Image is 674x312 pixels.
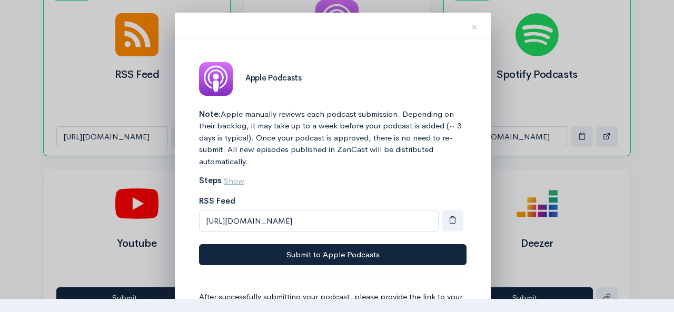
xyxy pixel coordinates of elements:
[442,210,463,232] button: Copy RSS Feed
[199,210,439,232] input: RSS Feed
[245,74,467,83] h4: Apple Podcasts
[199,108,467,168] p: Apple manually reviews each podcast submission. Depending on their backlog, it may take up to a w...
[199,109,221,119] strong: Note:
[199,196,235,206] strong: RSS Feed
[199,175,221,185] strong: Steps
[471,19,478,35] span: ×
[199,244,467,266] button: Submit to Apple Podcasts
[224,176,244,186] u: Show
[223,170,251,192] button: Show
[199,62,233,96] img: Apple Podcasts logo
[459,9,490,42] button: Close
